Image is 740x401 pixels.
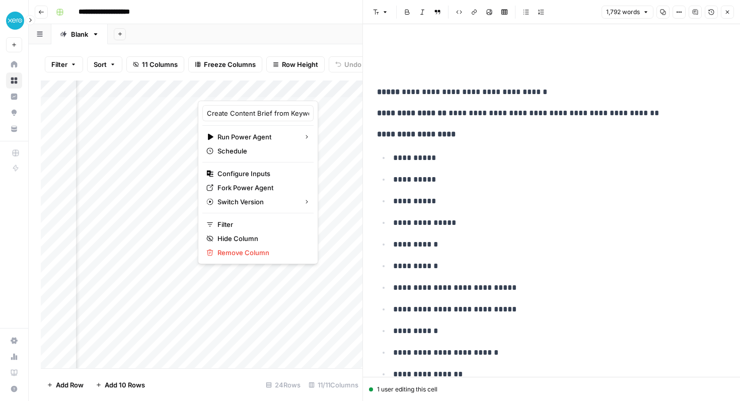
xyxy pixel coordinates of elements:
[94,59,107,69] span: Sort
[45,56,83,72] button: Filter
[217,183,306,193] span: Fork Power Agent
[217,169,306,179] span: Configure Inputs
[142,59,178,69] span: 11 Columns
[344,59,361,69] span: Undo
[51,59,67,69] span: Filter
[41,377,90,393] button: Add Row
[51,24,108,44] a: Blank
[262,377,305,393] div: 24 Rows
[6,333,22,349] a: Settings
[606,8,640,17] span: 1,792 words
[105,380,145,390] span: Add 10 Rows
[329,56,368,72] button: Undo
[188,56,262,72] button: Freeze Columns
[305,377,362,393] div: 11/11 Columns
[6,89,22,105] a: Insights
[282,59,318,69] span: Row Height
[87,56,122,72] button: Sort
[6,365,22,381] a: Learning Hub
[71,29,88,39] div: Blank
[217,197,295,207] span: Switch Version
[217,219,306,229] span: Filter
[602,6,653,19] button: 1,792 words
[6,72,22,89] a: Browse
[56,380,84,390] span: Add Row
[6,56,22,72] a: Home
[217,248,306,258] span: Remove Column
[217,233,306,244] span: Hide Column
[266,56,325,72] button: Row Height
[369,385,734,394] div: 1 user editing this cell
[6,8,22,33] button: Workspace: XeroOps
[204,59,256,69] span: Freeze Columns
[217,146,306,156] span: Schedule
[6,349,22,365] a: Usage
[6,105,22,121] a: Opportunities
[90,377,151,393] button: Add 10 Rows
[217,132,295,142] span: Run Power Agent
[6,121,22,137] a: Your Data
[6,381,22,397] button: Help + Support
[126,56,184,72] button: 11 Columns
[6,12,24,30] img: XeroOps Logo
